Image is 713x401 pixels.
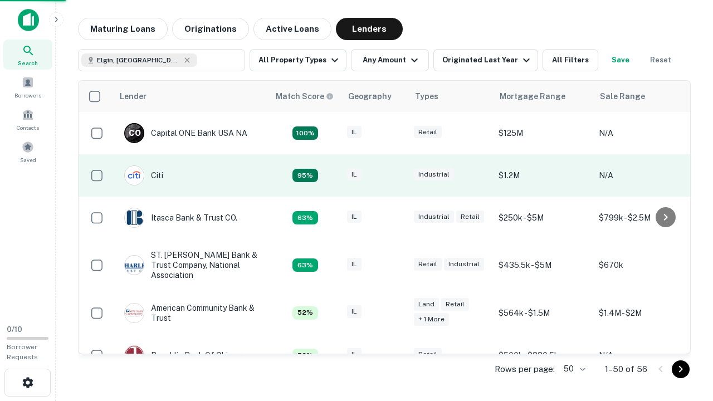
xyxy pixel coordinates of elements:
[493,81,593,112] th: Mortgage Range
[493,334,593,376] td: $500k - $880.5k
[414,258,442,271] div: Retail
[18,9,39,31] img: capitalize-icon.png
[414,348,442,361] div: Retail
[292,126,318,140] div: Capitalize uses an advanced AI algorithm to match your search with the best lender. The match sco...
[336,18,403,40] button: Lenders
[7,343,38,361] span: Borrower Requests
[347,211,362,223] div: IL
[276,90,331,102] h6: Match Score
[292,258,318,272] div: Capitalize uses an advanced AI algorithm to match your search with the best lender. The match sco...
[643,49,678,71] button: Reset
[18,58,38,67] span: Search
[600,90,645,103] div: Sale Range
[408,81,493,112] th: Types
[113,81,269,112] th: Lender
[603,49,638,71] button: Save your search to get updates of matches that match your search criteria.
[124,345,246,365] div: Republic Bank Of Chicago
[124,165,163,185] div: Citi
[253,18,331,40] button: Active Loans
[657,312,713,365] iframe: Chat Widget
[292,169,318,182] div: Capitalize uses an advanced AI algorithm to match your search with the best lender. The match sco...
[433,49,538,71] button: Originated Last Year
[292,211,318,224] div: Capitalize uses an advanced AI algorithm to match your search with the best lender. The match sco...
[493,197,593,239] td: $250k - $5M
[559,361,587,377] div: 50
[543,49,598,71] button: All Filters
[292,306,318,320] div: Capitalize uses an advanced AI algorithm to match your search with the best lender. The match sco...
[125,304,144,322] img: picture
[341,81,408,112] th: Geography
[125,166,144,185] img: picture
[269,81,341,112] th: Capitalize uses an advanced AI algorithm to match your search with the best lender. The match sco...
[125,256,144,275] img: picture
[78,18,168,40] button: Maturing Loans
[17,123,39,132] span: Contacts
[347,348,362,361] div: IL
[442,53,533,67] div: Originated Last Year
[276,90,334,102] div: Capitalize uses an advanced AI algorithm to match your search with the best lender. The match sco...
[14,91,41,100] span: Borrowers
[125,346,144,365] img: picture
[593,292,694,334] td: $1.4M - $2M
[124,123,247,143] div: Capital ONE Bank USA NA
[124,208,237,228] div: Itasca Bank & Trust CO.
[414,168,454,181] div: Industrial
[292,349,318,362] div: Capitalize uses an advanced AI algorithm to match your search with the best lender. The match sco...
[672,360,690,378] button: Go to next page
[414,313,449,326] div: + 1 more
[347,168,362,181] div: IL
[124,303,258,323] div: American Community Bank & Trust
[593,154,694,197] td: N/A
[605,363,647,376] p: 1–50 of 56
[7,325,22,334] span: 0 / 10
[593,81,694,112] th: Sale Range
[414,298,439,311] div: Land
[415,90,438,103] div: Types
[593,197,694,239] td: $799k - $2.5M
[500,90,565,103] div: Mortgage Range
[493,292,593,334] td: $564k - $1.5M
[495,363,555,376] p: Rows per page:
[348,90,392,103] div: Geography
[444,258,484,271] div: Industrial
[347,126,362,139] div: IL
[3,104,52,134] a: Contacts
[456,211,484,223] div: Retail
[20,155,36,164] span: Saved
[125,208,144,227] img: picture
[129,128,140,139] p: C O
[172,18,249,40] button: Originations
[250,49,346,71] button: All Property Types
[97,55,180,65] span: Elgin, [GEOGRAPHIC_DATA], [GEOGRAPHIC_DATA]
[493,239,593,292] td: $435.5k - $5M
[441,298,469,311] div: Retail
[3,136,52,167] a: Saved
[414,126,442,139] div: Retail
[347,305,362,318] div: IL
[593,334,694,376] td: N/A
[347,258,362,271] div: IL
[493,154,593,197] td: $1.2M
[414,211,454,223] div: Industrial
[124,250,258,281] div: ST. [PERSON_NAME] Bank & Trust Company, National Association
[120,90,146,103] div: Lender
[3,40,52,70] a: Search
[3,72,52,102] a: Borrowers
[493,112,593,154] td: $125M
[593,239,694,292] td: $670k
[593,112,694,154] td: N/A
[351,49,429,71] button: Any Amount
